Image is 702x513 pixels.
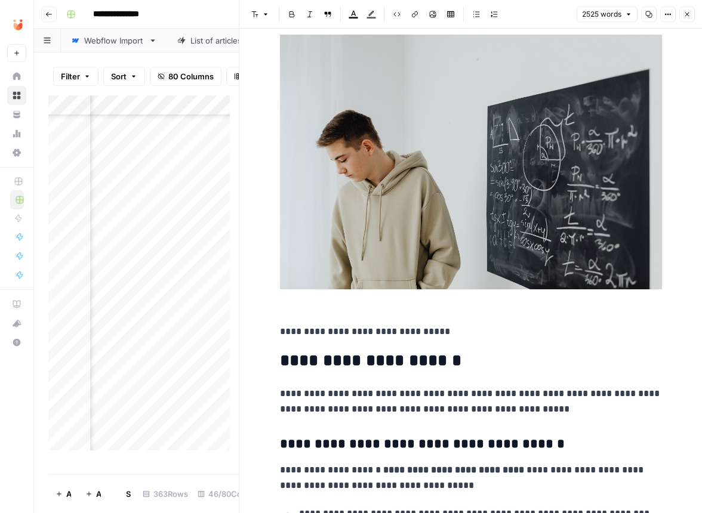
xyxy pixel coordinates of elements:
[582,9,621,20] span: 2525 words
[7,10,26,39] button: Workspace: Unobravo
[7,295,26,314] a: AirOps Academy
[53,67,98,86] button: Filter
[7,333,26,352] button: Help + Support
[111,70,127,82] span: Sort
[7,314,26,333] button: What's new?
[193,484,269,503] div: 46/80 Columns
[108,484,138,503] button: Stop Runs
[167,29,334,52] a: List of articles to update - IT.csv
[61,29,167,52] a: Webflow Import
[96,488,101,500] span: Add 10 Rows
[150,67,221,86] button: 80 Columns
[126,488,131,500] span: Stop Runs
[168,70,214,82] span: 80 Columns
[8,314,26,332] div: What's new?
[138,484,193,503] div: 363 Rows
[7,14,29,35] img: Unobravo Logo
[7,143,26,162] a: Settings
[577,7,638,22] button: 2525 words
[103,67,145,86] button: Sort
[78,484,108,503] button: Add 10 Rows
[7,86,26,105] a: Browse
[7,105,26,124] a: Your Data
[48,484,78,503] button: Add Row
[7,124,26,143] a: Usage
[190,35,311,47] div: List of articles to update - IT.csv
[61,70,80,82] span: Filter
[66,488,71,500] span: Add Row
[84,35,144,47] div: Webflow Import
[7,67,26,86] a: Home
